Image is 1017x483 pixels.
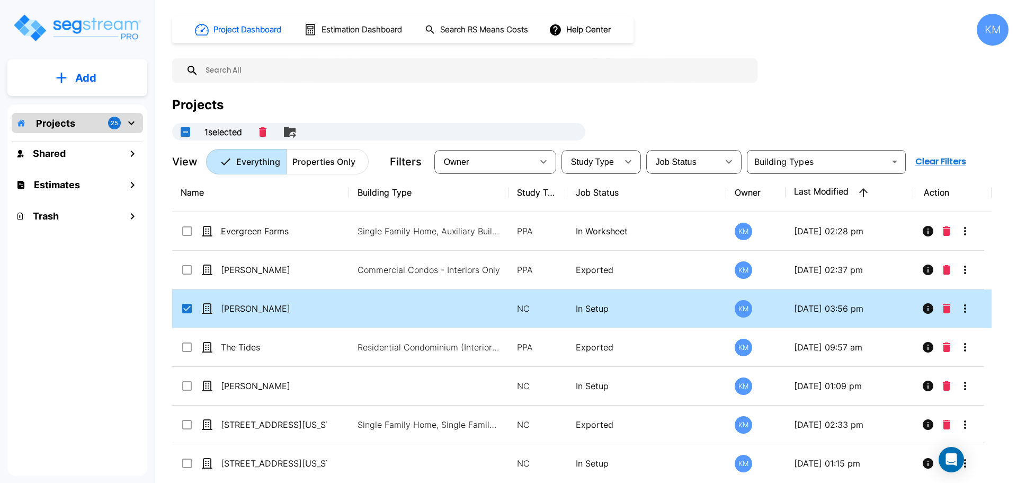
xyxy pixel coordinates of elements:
button: Info [917,221,939,242]
button: Delete [939,221,954,242]
p: NC [517,418,559,431]
p: In Setup [576,457,718,470]
button: Info [917,298,939,319]
input: Search All [199,58,752,83]
p: [DATE] 02:33 pm [794,418,907,431]
p: 25 [111,119,118,128]
p: Projects [36,116,75,130]
div: Projects [172,95,224,115]
button: More-Options [954,337,976,358]
th: Building Type [349,173,508,212]
p: Properties Only [292,155,355,168]
button: Everything [206,149,287,174]
p: Exported [576,264,718,276]
th: Owner [726,173,785,212]
h1: Trash [33,209,59,223]
button: Delete [255,123,271,141]
span: Study Type [571,157,614,166]
button: Open [887,154,902,169]
div: KM [735,300,752,318]
th: Study Type [508,173,567,212]
h1: Estimates [34,178,80,192]
button: Add [7,63,147,93]
p: Single Family Home, Auxiliary Building, Flex Space/Industrial Retail, Commercial Property Site [358,225,501,238]
p: In Setup [576,380,718,392]
button: More-Options [954,453,976,474]
div: Open Intercom Messenger [939,447,964,472]
th: Action [915,173,992,212]
p: [PERSON_NAME] [221,380,327,392]
p: NC [517,457,559,470]
p: [DATE] 02:37 pm [794,264,907,276]
p: PPA [517,341,559,354]
button: Project Dashboard [191,18,287,41]
button: UnSelectAll [175,121,196,143]
button: Delete [939,337,954,358]
p: Everything [236,155,280,168]
p: [DATE] 03:56 pm [794,302,907,315]
button: Delete [939,375,954,397]
h1: Shared [33,146,66,161]
button: Info [917,375,939,397]
h1: Estimation Dashboard [322,24,402,36]
p: 1 selected [204,126,242,138]
p: NC [517,302,559,315]
button: More-Options [954,221,976,242]
button: Info [917,453,939,474]
p: PPA [517,225,559,238]
p: [STREET_ADDRESS][US_STATE] [221,418,327,431]
button: Help Center [547,20,615,40]
button: Delete [939,414,954,435]
div: KM [735,455,752,472]
button: Delete [939,259,954,280]
h1: Project Dashboard [213,24,281,36]
p: In Worksheet [576,225,718,238]
button: More-Options [954,298,976,319]
th: Name [172,173,349,212]
p: [DATE] 09:57 am [794,341,907,354]
button: Delete [939,298,954,319]
p: In Setup [576,302,718,315]
p: NC [517,380,559,392]
p: PPA [517,264,559,276]
p: Commercial Condos - Interiors Only [358,264,501,276]
div: Platform [206,149,369,174]
div: KM [735,377,752,395]
div: Select [564,147,618,177]
p: Exported [576,418,718,431]
div: KM [977,14,1009,46]
button: Search RS Means Costs [421,20,534,40]
div: KM [735,416,752,434]
p: [DATE] 01:15 pm [794,457,907,470]
span: Job Status [656,157,697,166]
th: Last Modified [786,173,915,212]
p: View [172,154,198,170]
p: Exported [576,341,718,354]
button: More-Options [954,259,976,280]
p: Evergreen Farms [221,225,327,238]
p: [STREET_ADDRESS][US_STATE] [221,457,327,470]
div: KM [735,223,752,240]
button: Info [917,337,939,358]
img: Logo [12,13,142,43]
p: [DATE] 01:09 pm [794,380,907,392]
div: Select [436,147,533,177]
button: Info [917,259,939,280]
p: Residential Condominium (Interior Only) [358,341,501,354]
button: More-Options [954,414,976,435]
h1: Search RS Means Costs [440,24,528,36]
button: Properties Only [286,149,369,174]
button: Info [917,414,939,435]
button: Move [279,121,300,143]
th: Job Status [567,173,727,212]
button: Estimation Dashboard [300,19,408,41]
input: Building Types [750,154,885,169]
div: KM [735,261,752,279]
p: The Tides [221,341,327,354]
p: [PERSON_NAME] [221,302,327,315]
p: Single Family Home, Single Family Home Site [358,418,501,431]
p: [PERSON_NAME] [221,264,327,276]
p: Add [75,70,96,86]
p: Filters [390,154,422,170]
div: KM [735,339,752,356]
